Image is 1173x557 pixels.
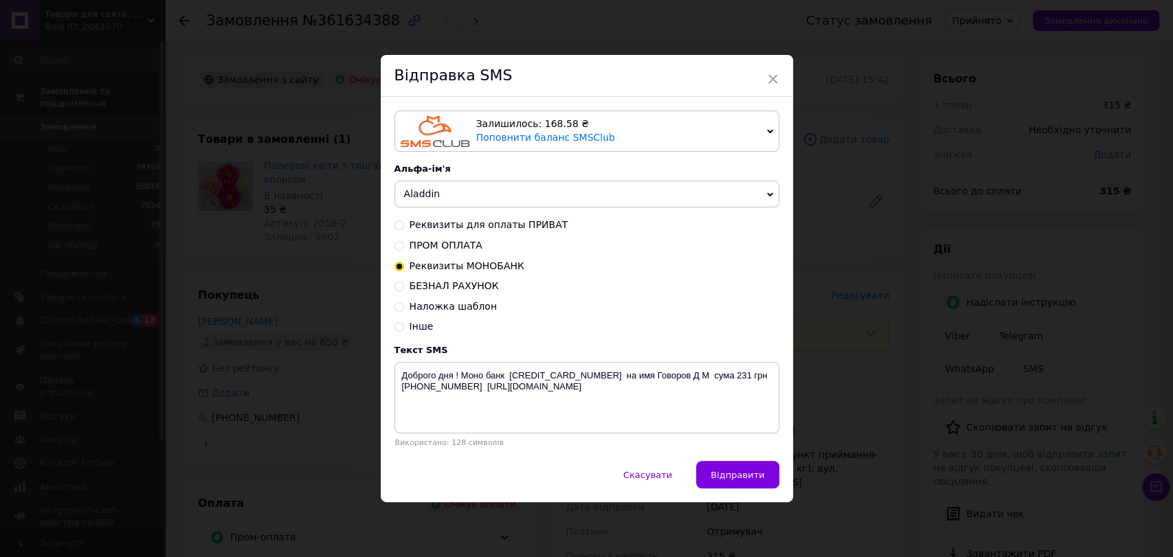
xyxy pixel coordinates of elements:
[410,321,434,332] span: Інше
[711,470,764,480] span: Відправити
[623,470,672,480] span: Скасувати
[394,163,451,174] span: Альфа-ім'я
[394,345,779,355] div: Текст SMS
[767,67,779,91] span: ×
[410,260,524,271] span: Реквизиты МОНОБАНК
[404,188,440,199] span: Aladdin
[476,132,615,143] a: Поповнити баланс SMSClub
[476,117,761,131] div: Залишилось: 168.58 ₴
[394,362,779,433] textarea: Доброго дня ! Моно банк [CREDIT_CARD_NUMBER] на имя Говоров Д М сума 231 грн [PHONE_NUMBER] [URL]...
[410,240,482,251] span: ПРОМ ОПЛАТА
[696,461,779,488] button: Відправити
[410,280,499,291] span: БЕЗНАЛ РАХУНОК
[394,438,779,447] div: Використано: 128 символів
[410,219,568,230] span: Реквизиты для оплаты ПРИВАТ
[609,461,686,488] button: Скасувати
[381,55,793,97] div: Відправка SMS
[410,301,497,312] span: Наложка шаблон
